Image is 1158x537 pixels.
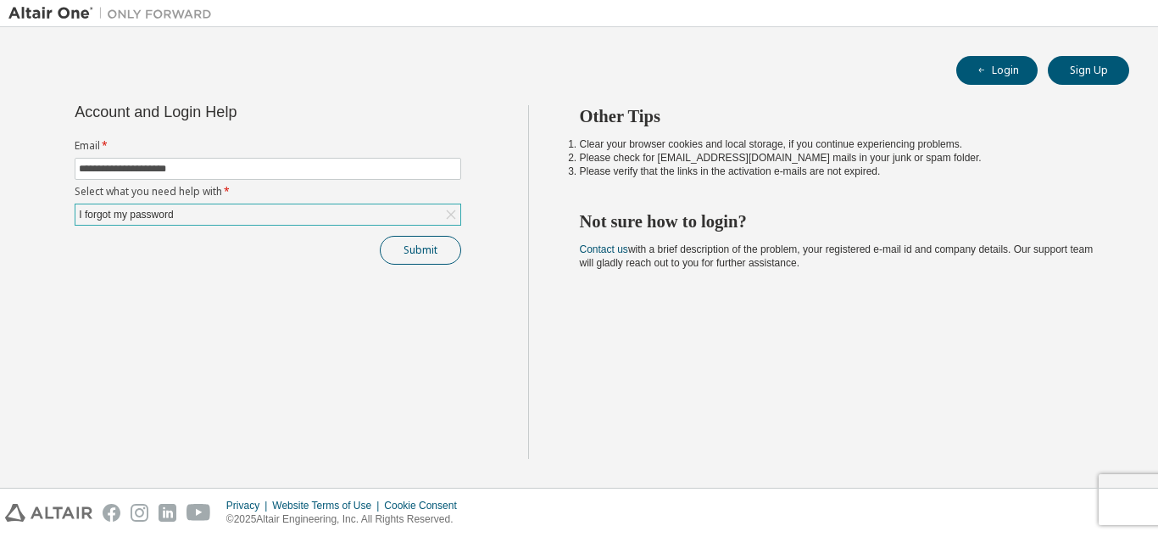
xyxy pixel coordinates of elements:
[580,105,1100,127] h2: Other Tips
[384,499,466,512] div: Cookie Consent
[131,504,148,522] img: instagram.svg
[103,504,120,522] img: facebook.svg
[1048,56,1129,85] button: Sign Up
[580,210,1100,232] h2: Not sure how to login?
[380,236,461,265] button: Submit
[75,185,461,199] label: Select what you need help with
[75,105,384,119] div: Account and Login Help
[5,504,92,522] img: altair_logo.svg
[75,204,460,225] div: I forgot my password
[226,499,272,512] div: Privacy
[580,243,1094,269] span: with a brief description of the problem, your registered e-mail id and company details. Our suppo...
[187,504,211,522] img: youtube.svg
[272,499,384,512] div: Website Terms of Use
[580,243,628,255] a: Contact us
[580,151,1100,165] li: Please check for [EMAIL_ADDRESS][DOMAIN_NAME] mails in your junk or spam folder.
[8,5,220,22] img: Altair One
[956,56,1038,85] button: Login
[580,165,1100,178] li: Please verify that the links in the activation e-mails are not expired.
[75,139,461,153] label: Email
[580,137,1100,151] li: Clear your browser cookies and local storage, if you continue experiencing problems.
[226,512,467,527] p: © 2025 Altair Engineering, Inc. All Rights Reserved.
[159,504,176,522] img: linkedin.svg
[76,205,175,224] div: I forgot my password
